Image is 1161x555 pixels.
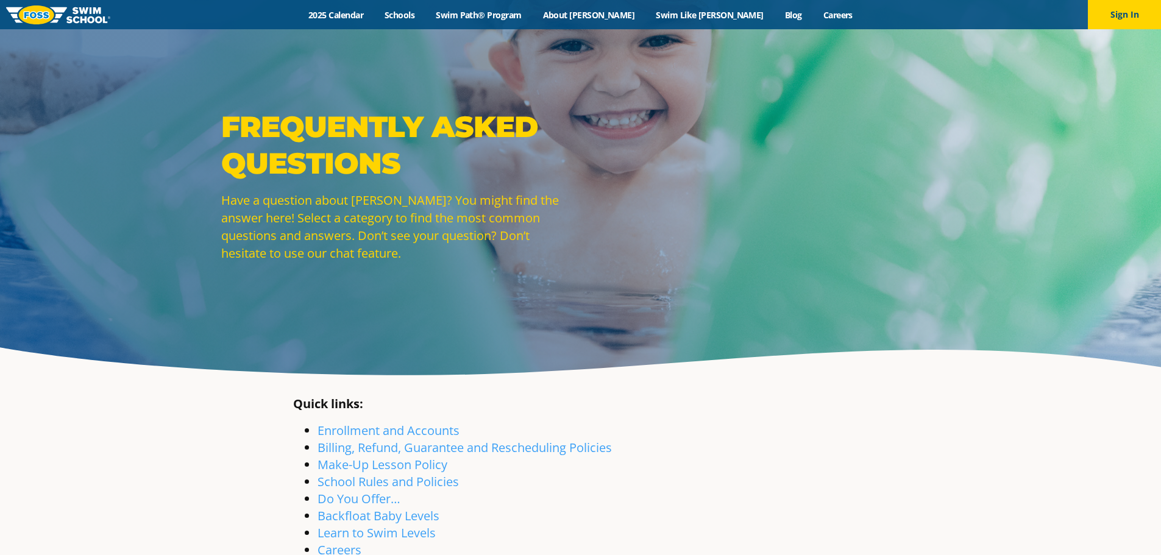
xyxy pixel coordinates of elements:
p: Frequently Asked Questions [221,108,575,182]
a: Blog [774,9,812,21]
a: About [PERSON_NAME] [532,9,645,21]
img: FOSS Swim School Logo [6,5,110,24]
a: Billing, Refund, Guarantee and Rescheduling Policies [318,439,612,456]
a: 2025 Calendar [298,9,374,21]
a: Careers [812,9,863,21]
a: Schools [374,9,425,21]
a: Enrollment and Accounts [318,422,460,439]
a: Learn to Swim Levels [318,525,436,541]
p: Have a question about [PERSON_NAME]? You might find the answer here! Select a category to find th... [221,191,575,262]
a: Backfloat Baby Levels [318,507,439,524]
a: Do You Offer… [318,490,400,507]
a: Swim Like [PERSON_NAME] [645,9,775,21]
a: Swim Path® Program [425,9,532,21]
strong: Quick links: [293,395,363,412]
a: School Rules and Policies [318,473,459,490]
a: Make-Up Lesson Policy [318,456,447,473]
